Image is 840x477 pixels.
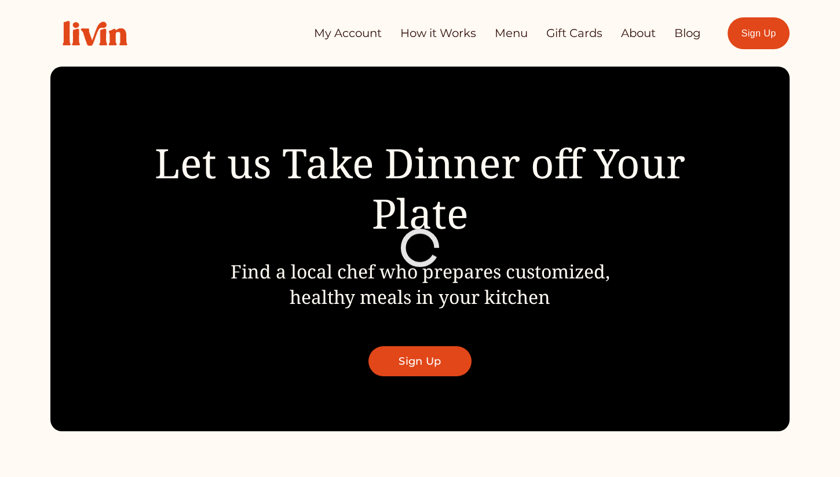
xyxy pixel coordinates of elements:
a: About [621,22,656,45]
a: Sign Up [368,346,472,376]
a: Blog [674,22,701,45]
a: Menu [495,22,528,45]
a: How it Works [400,22,476,45]
span: Let us Take Dinner off Your Plate [155,135,696,240]
img: Livin [50,9,140,58]
span: Find a local chef who prepares customized, healthy meals in your kitchen [231,259,610,309]
a: Sign Up [728,17,790,49]
a: Gift Cards [546,22,602,45]
a: My Account [314,22,382,45]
